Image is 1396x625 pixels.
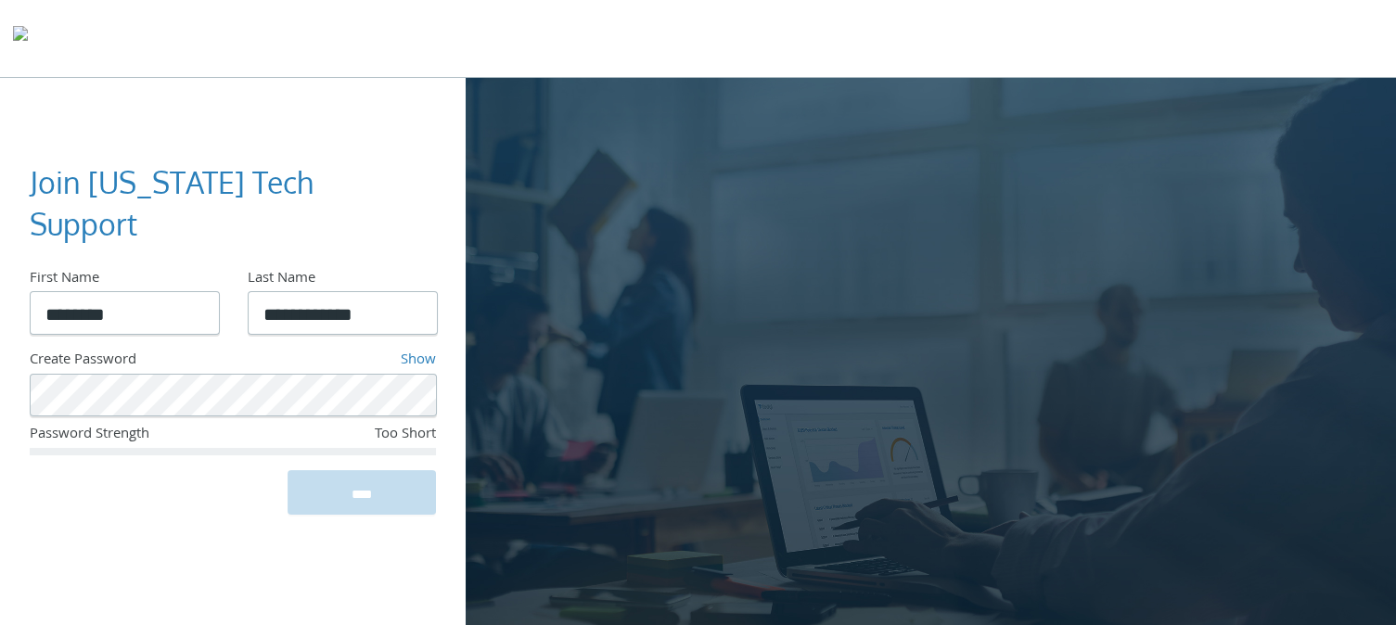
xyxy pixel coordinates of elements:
div: Password Strength [30,424,301,448]
div: Create Password [30,350,286,374]
div: Last Name [248,268,436,292]
h3: Join [US_STATE] Tech Support [30,162,421,246]
div: Too Short [301,424,436,448]
div: First Name [30,268,218,292]
a: Show [401,349,436,373]
img: todyl-logo-dark.svg [13,19,28,57]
